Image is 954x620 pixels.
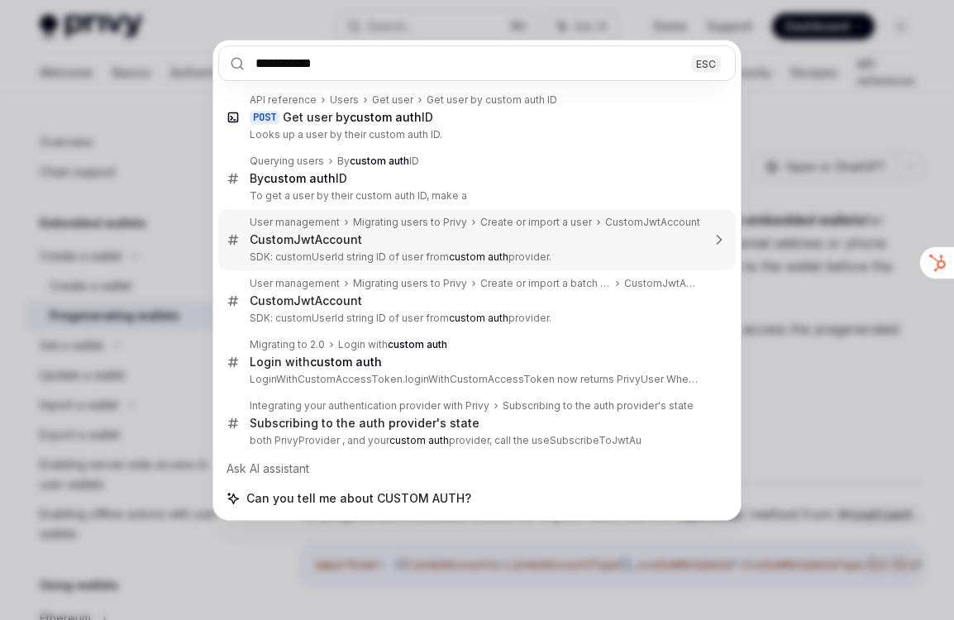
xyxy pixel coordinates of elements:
div: By ID [337,155,419,168]
p: both PrivyProvider , and your provider, call the useSubscribeToJwtAu [250,434,701,447]
div: User management [250,277,340,290]
div: Subscribing to the auth provider's state [250,416,479,431]
div: Migrating users to Privy [353,216,467,229]
div: API reference [250,93,317,107]
div: ESC [691,55,721,72]
b: custom auth [350,110,422,124]
b: custom auth [310,355,382,369]
div: CustomJwtAccount [250,232,362,247]
div: CustomJwtAccount [605,216,700,229]
p: SDK: customUserId string ID of user from provider. [250,312,701,325]
div: Users [330,93,359,107]
div: CustomJwtAccount [624,277,701,290]
div: Migrating users to Privy [353,277,467,290]
p: LoginWithCustomAccessToken.loginWithCustomAccessToken now returns PrivyUser When initializing the P [250,373,701,386]
b: custom auth [388,338,447,351]
p: Looks up a user by their custom auth ID. [250,128,701,141]
div: Get user by ID [283,110,433,125]
span: Can you tell me about CUSTOM AUTH? [246,490,471,507]
div: Get user by custom auth ID [427,93,557,107]
div: Migrating to 2.0 [250,338,325,351]
div: By ID [250,171,347,186]
div: User management [250,216,340,229]
b: custom auth [264,171,336,185]
b: custom auth [350,155,409,167]
div: CustomJwtAccount [250,293,362,308]
div: Create or import a batch of users [480,277,611,290]
p: SDK: customUserId string ID of user from provider. [250,250,701,264]
b: custom auth [389,434,449,446]
div: Login with [250,355,382,370]
div: Login with [338,338,447,351]
div: Integrating your authentication provider with Privy [250,399,489,413]
div: Subscribing to the auth provider's state [503,399,694,413]
p: To get a user by their custom auth ID, make a [250,189,701,203]
div: Get user [372,93,413,107]
div: POST [250,111,279,124]
div: Ask AI assistant [218,454,736,484]
div: Create or import a user [480,216,592,229]
b: custom auth [449,250,508,263]
b: custom auth [449,312,508,324]
div: Querying users [250,155,324,168]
